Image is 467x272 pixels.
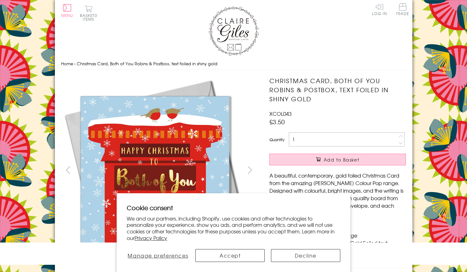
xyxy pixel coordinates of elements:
[61,61,73,67] a: Home
[269,154,406,165] button: Add to Basket
[243,163,257,177] button: next
[269,110,292,117] span: XCOL043
[269,117,285,126] span: £3.50
[396,3,409,15] span: Trade
[396,3,409,17] a: Trade
[372,3,387,15] a: Log In
[61,13,73,18] span: Menu
[74,61,76,67] span: ›
[195,249,265,262] button: Accept
[324,157,359,163] span: Add to Basket
[127,203,340,212] h2: Cookie consent
[80,5,97,21] button: Basket0 items
[271,249,340,262] button: Decline
[128,252,188,259] span: Manage preferences
[269,76,406,103] h1: Christmas Card, Both of You Robins & Postbox, text foiled in shiny gold
[257,76,445,264] img: Christmas Card, Both of You Robins & Postbox, text foiled in shiny gold
[61,163,75,177] button: prev
[269,172,406,217] p: A beautiful, contemporary, gold foiled Christmas Card from the amazing [PERSON_NAME] Colour Pop r...
[61,76,249,264] img: Christmas Card, Both of You Robins & Postbox, text foiled in shiny gold
[209,6,259,56] img: Claire Giles Greetings Cards
[77,61,217,67] span: Christmas Card, Both of You Robins & Postbox, text foiled in shiny gold
[61,4,73,17] button: Menu
[127,249,189,262] button: Manage preferences
[61,57,406,70] nav: breadcrumbs
[83,13,97,22] span: 0 items
[269,137,284,142] label: Quantity
[127,215,340,241] p: We and our partners, including Shopify, use cookies and other technologies to personalize your ex...
[135,234,167,242] a: Privacy Policy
